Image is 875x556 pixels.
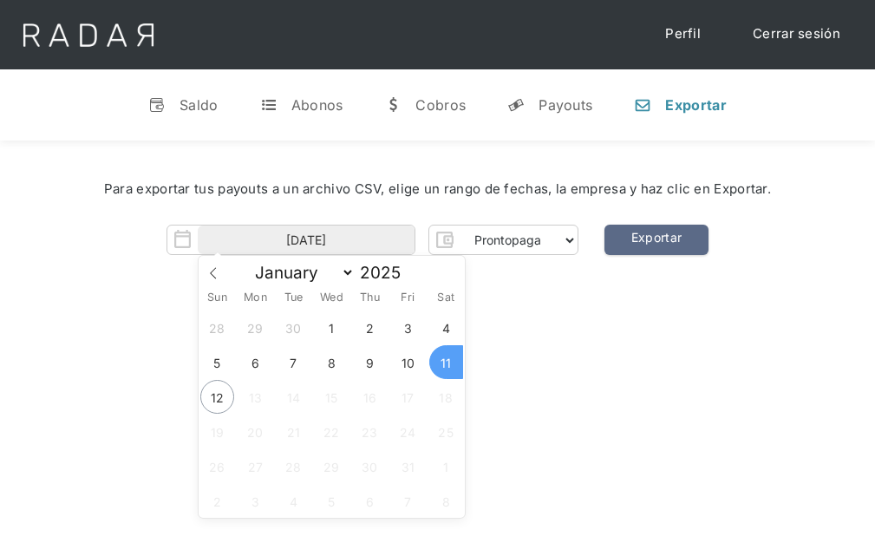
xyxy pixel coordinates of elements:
[236,292,274,304] span: Mon
[200,380,234,414] span: October 12, 2025
[200,311,234,344] span: September 28, 2025
[429,484,463,518] span: November 8, 2025
[180,96,219,114] div: Saldo
[315,415,349,448] span: October 22, 2025
[277,345,310,379] span: October 7, 2025
[429,449,463,483] span: November 1, 2025
[391,345,425,379] span: October 10, 2025
[238,311,272,344] span: September 29, 2025
[539,96,592,114] div: Payouts
[200,484,234,518] span: November 2, 2025
[353,415,387,448] span: October 23, 2025
[238,345,272,379] span: October 6, 2025
[238,449,272,483] span: October 27, 2025
[353,484,387,518] span: November 6, 2025
[277,484,310,518] span: November 4, 2025
[429,380,463,414] span: October 18, 2025
[391,449,425,483] span: October 31, 2025
[429,415,463,448] span: October 25, 2025
[353,380,387,414] span: October 16, 2025
[350,292,389,304] span: Thu
[735,17,858,51] a: Cerrar sesión
[167,225,578,255] form: Form
[353,345,387,379] span: October 9, 2025
[200,345,234,379] span: October 5, 2025
[648,17,718,51] a: Perfil
[391,415,425,448] span: October 24, 2025
[391,311,425,344] span: October 3, 2025
[391,380,425,414] span: October 17, 2025
[291,96,343,114] div: Abonos
[389,292,427,304] span: Fri
[52,180,823,200] div: Para exportar tus payouts a un archivo CSV, elige un rango de fechas, la empresa y haz clic en Ex...
[315,345,349,379] span: October 8, 2025
[277,311,310,344] span: September 30, 2025
[315,311,349,344] span: October 1, 2025
[200,415,234,448] span: October 19, 2025
[277,449,310,483] span: October 28, 2025
[315,380,349,414] span: October 15, 2025
[353,449,387,483] span: October 30, 2025
[315,449,349,483] span: October 29, 2025
[604,225,708,255] a: Exportar
[238,484,272,518] span: November 3, 2025
[391,484,425,518] span: November 7, 2025
[315,484,349,518] span: November 5, 2025
[415,96,466,114] div: Cobros
[246,262,355,284] select: Month
[427,292,465,304] span: Sat
[200,449,234,483] span: October 26, 2025
[238,415,272,448] span: October 20, 2025
[199,292,237,304] span: Sun
[634,96,651,114] div: n
[507,96,525,114] div: y
[277,415,310,448] span: October 21, 2025
[238,380,272,414] span: October 13, 2025
[260,96,278,114] div: t
[429,311,463,344] span: October 4, 2025
[274,292,312,304] span: Tue
[148,96,166,114] div: v
[429,345,463,379] span: October 11, 2025
[312,292,350,304] span: Wed
[353,311,387,344] span: October 2, 2025
[277,380,310,414] span: October 14, 2025
[665,96,726,114] div: Exportar
[355,263,417,283] input: Year
[384,96,402,114] div: w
